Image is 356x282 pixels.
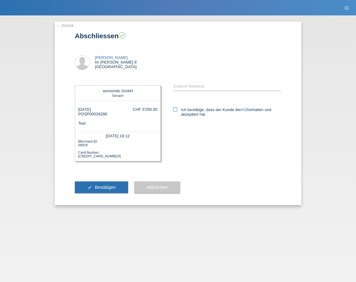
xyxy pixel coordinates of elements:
button: check Bestätigen [75,181,128,193]
span: Abbrechen [147,185,168,190]
div: Im [PERSON_NAME] 8 [GEOGRAPHIC_DATA] [95,55,137,69]
a: AGB [241,107,249,112]
div: [DATE] 18:12 [78,132,157,139]
i: check [87,185,92,190]
label: Ich bestätige, dass der Kunde die erhalten und akzeptiert hat. [173,107,281,117]
a: menu [341,6,353,10]
i: menu [344,5,350,11]
button: Abbrechen [134,181,180,193]
div: CHF 5'200.00 [133,107,157,112]
a: ← Zurück [56,23,74,28]
a: [PERSON_NAME] [95,55,128,60]
span: Bestätigen [95,185,116,190]
i: check [119,33,125,38]
div: womondo GmbH [80,89,156,93]
div: Merchant-ID: 58918 Card-Number: [CREDIT_CARD_NUMBER] [78,139,157,158]
h1: Abschliessen [75,32,281,40]
div: [DATE] POSP00028288 Test [78,107,107,126]
div: Sirnach [80,93,156,97]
